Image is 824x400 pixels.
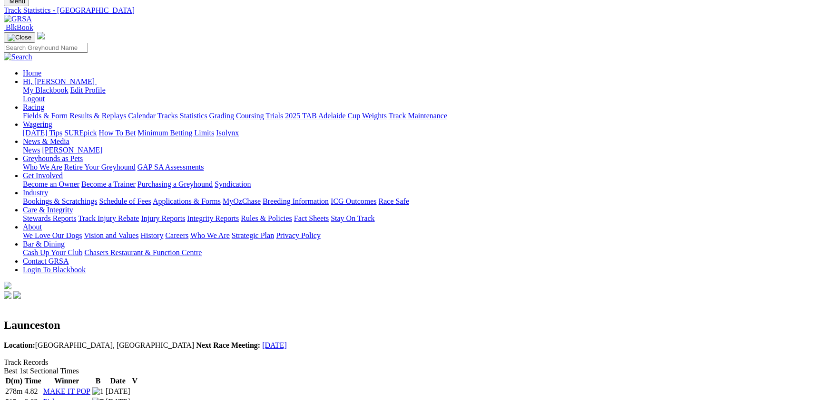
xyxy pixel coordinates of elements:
a: BlkBook [4,23,33,31]
a: Fields & Form [23,112,68,120]
a: Careers [165,231,188,239]
text: [DATE] [106,387,130,395]
a: Track Maintenance [389,112,447,120]
b: Location: [4,341,35,349]
a: Who We Are [190,231,230,239]
a: Become an Owner [23,180,79,188]
th: Time [24,376,41,386]
a: News & Media [23,137,69,145]
a: Contact GRSA [23,257,69,265]
a: Syndication [215,180,251,188]
img: 1 [92,387,104,396]
img: twitter.svg [13,291,21,299]
th: Winner [43,376,91,386]
a: Become a Trainer [81,180,136,188]
a: SUREpick [64,129,97,137]
a: Who We Are [23,163,62,171]
a: Statistics [180,112,207,120]
text: 4.82 [24,387,38,395]
div: Bar & Dining [23,248,820,257]
a: My Blackbook [23,86,69,94]
a: Retire Your Greyhound [64,163,136,171]
a: Coursing [236,112,264,120]
img: facebook.svg [4,291,11,299]
a: Track Statistics - [GEOGRAPHIC_DATA] [4,6,820,15]
th: V [132,376,138,386]
a: Login To Blackbook [23,266,86,274]
a: [DATE] [262,341,287,349]
a: History [140,231,163,239]
a: Integrity Reports [187,214,239,222]
a: Bookings & Scratchings [23,197,97,205]
a: 2025 TAB Adelaide Cup [285,112,360,120]
a: MyOzChase [223,197,261,205]
a: Injury Reports [141,214,185,222]
a: Industry [23,189,48,197]
a: Fact Sheets [294,214,329,222]
div: Best 1st Sectional Times [4,367,820,375]
a: Logout [23,95,45,103]
a: Stewards Reports [23,214,76,222]
div: Hi, [PERSON_NAME] [23,86,820,103]
div: Get Involved [23,180,820,189]
a: Cash Up Your Club [23,248,82,257]
a: Strategic Plan [232,231,274,239]
a: We Love Our Dogs [23,231,82,239]
a: Schedule of Fees [99,197,151,205]
a: Minimum Betting Limits [137,129,214,137]
input: Search [4,43,88,53]
span: [GEOGRAPHIC_DATA], [GEOGRAPHIC_DATA] [4,341,194,349]
a: MAKE IT POP [43,387,90,395]
a: Wagering [23,120,52,128]
div: Care & Integrity [23,214,820,223]
a: Chasers Restaurant & Function Centre [84,248,202,257]
a: Purchasing a Greyhound [137,180,213,188]
a: Race Safe [378,197,409,205]
a: Rules & Policies [241,214,292,222]
span: Hi, [PERSON_NAME] [23,77,95,86]
a: Calendar [128,112,156,120]
div: Racing [23,112,820,120]
a: Edit Profile [70,86,106,94]
img: Close [8,34,31,41]
a: Stay On Track [331,214,374,222]
a: Weights [362,112,387,120]
div: About [23,231,820,240]
h2: Launceston [4,319,820,332]
a: Trials [265,112,283,120]
a: [DATE] Tips [23,129,62,137]
a: Privacy Policy [276,231,321,239]
b: Next Race Meeting: [196,341,260,349]
a: [PERSON_NAME] [42,146,102,154]
a: Breeding Information [263,197,329,205]
th: B [92,376,104,386]
img: logo-grsa-white.png [4,282,11,289]
a: Home [23,69,41,77]
div: Wagering [23,129,820,137]
img: logo-grsa-white.png [37,32,45,39]
span: BlkBook [6,23,33,31]
a: Care & Integrity [23,206,73,214]
a: Greyhounds as Pets [23,154,83,162]
a: Applications & Forms [153,197,221,205]
a: Grading [209,112,234,120]
a: ICG Outcomes [331,197,376,205]
img: Search [4,53,32,61]
a: Bar & Dining [23,240,65,248]
th: D(m) [5,376,23,386]
a: Tracks [157,112,178,120]
td: 278m [5,387,23,396]
a: About [23,223,42,231]
button: Toggle navigation [4,32,35,43]
a: Vision and Values [84,231,138,239]
div: News & Media [23,146,820,154]
div: Industry [23,197,820,206]
a: Hi, [PERSON_NAME] [23,77,97,86]
a: How To Bet [99,129,136,137]
img: GRSA [4,15,32,23]
a: Track Injury Rebate [78,214,139,222]
div: Track Records [4,358,820,367]
th: Date [105,376,131,386]
a: Results & Replays [69,112,126,120]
